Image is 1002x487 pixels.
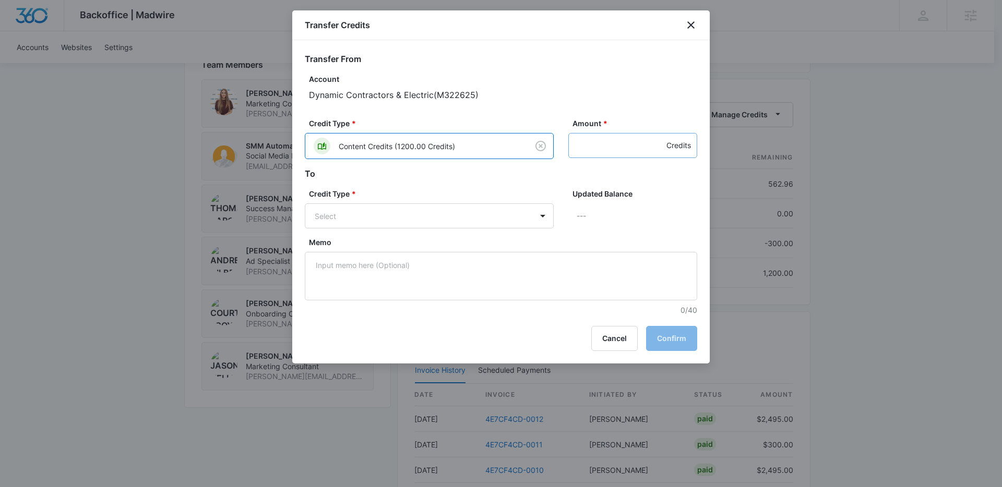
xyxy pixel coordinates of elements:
[309,237,701,248] label: Memo
[305,19,370,31] h1: Transfer Credits
[309,89,697,101] p: Dynamic Contractors & Electric ( M322625 )
[666,133,691,158] div: Credits
[309,118,558,129] label: Credit Type
[577,203,697,228] p: ---
[532,138,549,154] button: Clear
[591,326,638,351] button: Cancel
[309,188,558,199] label: Credit Type
[339,141,455,152] p: Content Credits (1200.00 Credits)
[309,74,697,84] p: Account
[309,305,697,315] p: 0/40
[305,167,697,180] h2: To
[305,53,697,65] h2: Transfer From
[572,118,701,129] label: Amount
[315,211,519,222] div: Select
[572,188,701,199] label: Updated Balance
[685,19,697,31] button: close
